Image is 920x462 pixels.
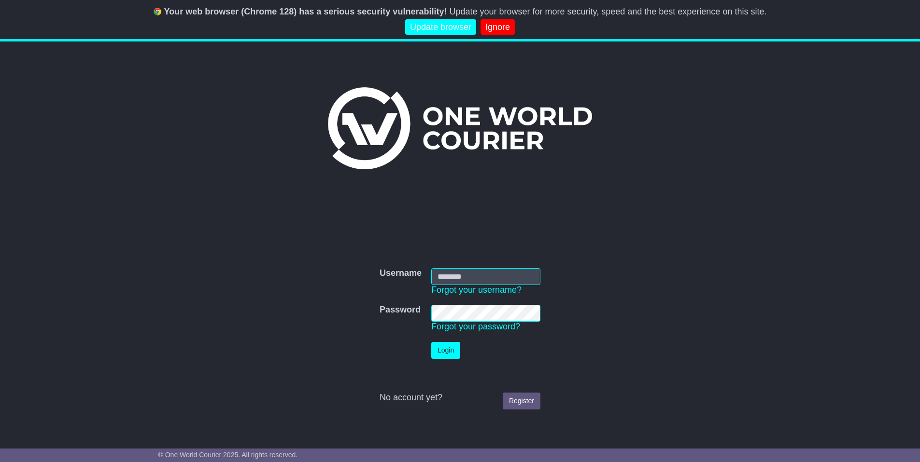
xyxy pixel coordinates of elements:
[431,322,520,331] a: Forgot your password?
[158,451,298,459] span: © One World Courier 2025. All rights reserved.
[380,268,422,279] label: Username
[503,393,540,409] a: Register
[449,7,766,16] span: Update your browser for more security, speed and the best experience on this site.
[380,305,421,315] label: Password
[481,19,515,35] a: Ignore
[431,285,522,295] a: Forgot your username?
[405,19,476,35] a: Update browser
[380,393,540,403] div: No account yet?
[164,7,447,16] b: Your web browser (Chrome 128) has a serious security vulnerability!
[328,87,592,169] img: One World
[431,342,460,359] button: Login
